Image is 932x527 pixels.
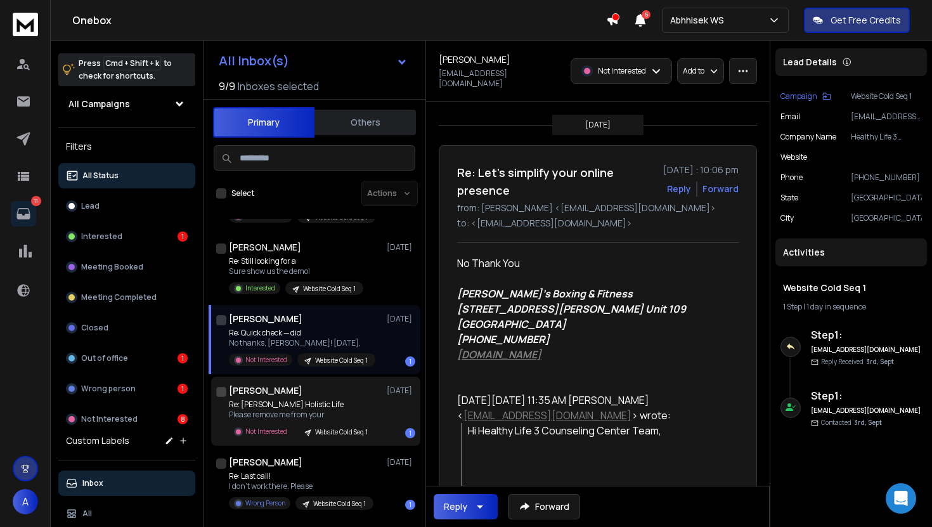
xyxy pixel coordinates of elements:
[811,406,922,415] h6: [EMAIL_ADDRESS][DOMAIN_NAME]
[229,410,375,420] p: Please remove me from your
[783,302,919,312] div: |
[31,196,41,206] p: 11
[775,238,927,266] div: Activities
[663,164,739,176] p: [DATE] : 10:06 pm
[231,188,254,198] label: Select
[387,457,415,467] p: [DATE]
[387,242,415,252] p: [DATE]
[434,494,498,519] button: Reply
[229,256,363,266] p: Re: Still looking for a
[821,418,882,427] p: Contacted
[229,456,302,469] h1: [PERSON_NAME]
[780,132,836,142] p: Company Name
[58,376,195,401] button: Wrong person1
[229,400,375,410] p: Re: [PERSON_NAME] Holistic Life
[229,266,363,277] p: Sure show us the demo!
[670,14,729,27] p: Abhhisek WS
[457,202,739,214] p: from: [PERSON_NAME] <[EMAIL_ADDRESS][DOMAIN_NAME]>
[780,91,831,101] button: Campaign
[229,481,373,491] p: I don't work there. Please
[229,328,375,338] p: Re: Quick check — did
[68,98,130,110] h1: All Campaigns
[439,53,510,66] h1: [PERSON_NAME]
[58,407,195,432] button: Not Interested8
[209,48,418,74] button: All Inbox(s)
[439,68,563,89] p: [EMAIL_ADDRESS][DOMAIN_NAME]
[457,332,550,346] i: [PHONE_NUMBER]
[82,509,92,519] p: All
[58,315,195,341] button: Closed
[81,231,122,242] p: Interested
[804,8,910,33] button: Get Free Credits
[405,428,415,438] div: 1
[667,183,691,195] button: Reply
[780,193,798,203] p: State
[178,231,188,242] div: 1
[79,57,172,82] p: Press to check for shortcuts.
[245,355,287,365] p: Not Interested
[457,348,541,361] a: [DOMAIN_NAME]
[866,357,894,366] span: 3rd, Sept
[82,171,119,181] p: All Status
[219,79,235,94] span: 9 / 9
[178,353,188,363] div: 1
[457,287,633,301] i: [PERSON_NAME]'s Boxing & Fitness
[66,434,129,447] h3: Custom Labels
[81,384,136,394] p: Wrong person
[642,10,650,19] span: 5
[229,384,302,397] h1: [PERSON_NAME]
[229,338,375,348] p: No thanks, [PERSON_NAME]! [DATE],
[886,483,916,514] div: Open Intercom Messenger
[444,500,467,513] div: Reply
[780,152,807,162] p: Website
[463,408,631,422] a: [EMAIL_ADDRESS][DOMAIN_NAME]
[783,56,837,68] p: Lead Details
[806,301,866,312] span: 1 day in sequence
[387,386,415,396] p: [DATE]
[178,384,188,394] div: 1
[219,55,289,67] h1: All Inbox(s)
[783,301,802,312] span: 1 Step
[854,418,882,427] span: 3rd, Sept
[58,163,195,188] button: All Status
[315,427,368,437] p: Website Cold Seq 1
[598,66,646,76] p: Not Interested
[457,164,656,199] h1: Re: Let’s simplify your online presence
[58,91,195,117] button: All Campaigns
[81,262,143,272] p: Meeting Booked
[229,241,301,254] h1: [PERSON_NAME]
[72,13,606,28] h1: Onebox
[851,193,922,203] p: [GEOGRAPHIC_DATA]
[821,357,894,367] p: Reply Received
[780,172,803,183] p: Phone
[851,91,922,101] p: Website Cold Seq 1
[81,353,128,363] p: Out of office
[811,388,922,403] h6: Step 1 :
[58,224,195,249] button: Interested1
[851,213,922,223] p: [GEOGRAPHIC_DATA]
[58,138,195,155] h3: Filters
[457,256,728,362] div: No Thank You
[851,172,922,183] p: [PHONE_NUMBER]
[103,56,161,70] span: Cmd + Shift + k
[811,327,922,342] h6: Step 1 :
[229,313,302,325] h1: [PERSON_NAME]
[245,427,287,436] p: Not Interested
[313,499,366,509] p: Website Cold Seq 1
[702,183,739,195] div: Forward
[13,13,38,36] img: logo
[13,489,38,514] button: A
[81,292,157,303] p: Meeting Completed
[851,132,922,142] p: Healthy Life 3 Counseling Center
[58,254,195,280] button: Meeting Booked
[457,217,739,230] p: to: <[EMAIL_ADDRESS][DOMAIN_NAME]>
[58,193,195,219] button: Lead
[58,346,195,371] button: Out of office1
[683,66,704,76] p: Add to
[457,302,686,316] i: [STREET_ADDRESS][PERSON_NAME] Unit 109
[178,414,188,424] div: 8
[303,284,356,294] p: Website Cold Seq 1
[58,471,195,496] button: Inbox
